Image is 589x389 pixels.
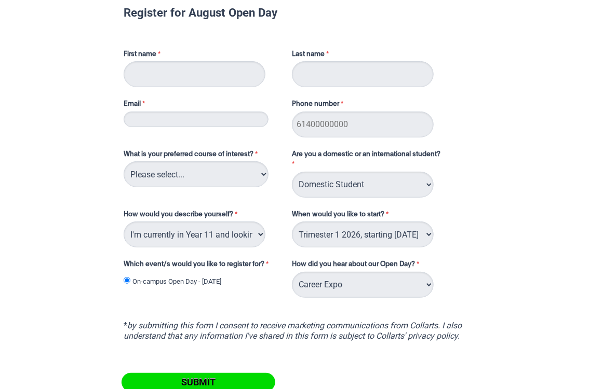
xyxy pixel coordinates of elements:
label: Which event/s would you like to register for? [124,259,282,272]
select: When would you like to start? [292,221,434,247]
select: How did you hear about our Open Day? [292,272,434,298]
label: Email [124,99,282,112]
input: Last name [292,61,434,87]
span: Are you a domestic or an international student? [292,151,440,158]
select: How would you describe yourself? [124,221,265,247]
input: Phone number [292,112,434,137]
h1: Register for August Open Day [124,7,465,18]
label: Last name [292,49,331,62]
label: First name [124,49,282,62]
i: by submitting this form I consent to receive marketing communications from Collarts. I also under... [124,321,462,341]
label: How would you describe yourself? [124,210,282,222]
label: What is your preferred course of interest? [124,149,282,162]
label: Phone number [292,99,346,112]
input: Email [124,112,269,127]
input: First name [124,61,265,87]
label: When would you like to start? [292,210,457,222]
select: What is your preferred course of interest? [124,161,269,187]
select: Are you a domestic or an international student? [292,172,434,198]
label: How did you hear about our Open Day? [292,259,422,272]
label: On-campus Open Day - [DATE] [132,276,221,287]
